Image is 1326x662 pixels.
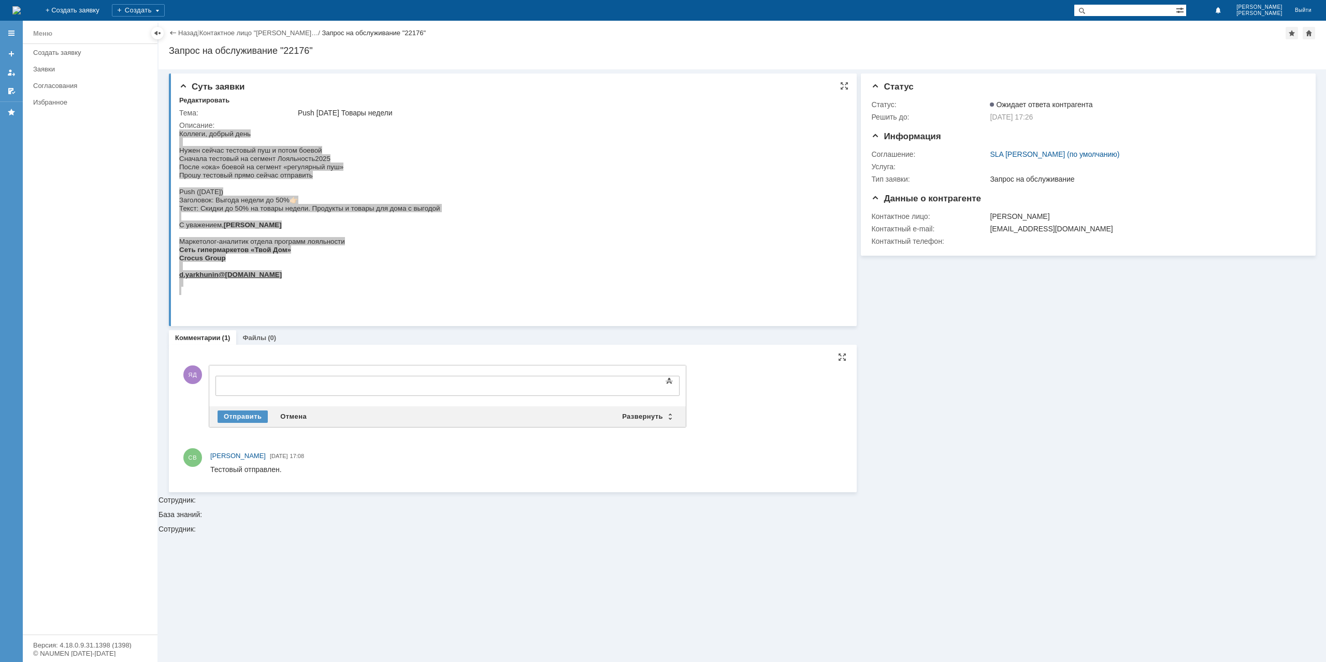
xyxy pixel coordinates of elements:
[990,212,1299,220] div: [PERSON_NAME]
[33,82,151,90] div: Согласования
[3,83,20,99] a: Мои согласования
[990,150,1119,158] a: SLA [PERSON_NAME] (по умолчанию)
[169,46,1316,56] div: Запрос на обслуживание "22176"
[871,194,981,203] span: Данные о контрагенте
[3,46,20,62] a: Создать заявку
[199,29,322,37] div: /
[1176,5,1186,14] span: Расширенный поиск
[1286,27,1298,39] div: Добавить в избранное
[663,375,675,387] span: Показать панель инструментов
[29,45,155,61] a: Создать заявку
[179,121,842,129] div: Описание:
[840,82,848,90] div: На всю страницу
[871,113,988,121] div: Решить до:
[158,69,1326,504] div: Сотрудник:
[871,225,988,233] div: Контактный e-mail:
[179,96,229,105] div: Редактировать
[1236,4,1282,10] span: [PERSON_NAME]
[183,365,202,384] span: ЯД
[871,175,988,183] div: Тип заявки:
[270,453,288,459] span: [DATE]
[242,334,266,342] a: Файлы
[175,334,221,342] a: Комментарии
[33,49,151,56] div: Создать заявку
[112,4,165,17] div: Создать
[871,82,913,92] span: Статус
[26,125,47,133] span: Group
[178,29,197,37] a: Назад
[199,29,319,37] a: Контактное лицо "[PERSON_NAME]…
[871,150,988,158] div: Соглашение:
[871,237,988,245] div: Контактный телефон:
[179,109,296,117] div: Тема:
[158,511,1326,518] div: База знаний:
[990,113,1033,121] span: [DATE] 17:26
[222,334,230,342] div: (1)
[1303,27,1315,39] div: Сделать домашней страницей
[871,212,988,220] div: Контактное лицо:
[990,100,1092,109] span: Ожидает ответа контрагента
[12,6,21,14] img: logo
[197,28,199,36] div: |
[990,225,1299,233] div: [EMAIL_ADDRESS][DOMAIN_NAME]
[871,163,988,171] div: Услуга:
[45,92,103,99] b: [PERSON_NAME]
[210,451,266,461] a: [PERSON_NAME]
[33,27,52,40] div: Меню
[158,525,1326,533] div: Сотрудник:
[838,353,846,361] div: На всю страницу
[29,61,155,77] a: Заявки
[871,131,941,141] span: Информация
[29,78,155,94] a: Согласования
[268,334,276,342] div: (0)
[33,98,140,106] div: Избранное
[179,82,244,92] span: Суть заявки
[12,6,21,14] a: Перейти на домашнюю страницу
[33,650,147,657] div: © NAUMEN [DATE]-[DATE]
[151,27,164,39] div: Скрыть меню
[322,29,426,37] div: Запрос на обслуживание "22176"
[39,141,103,149] span: @[DOMAIN_NAME]
[3,64,20,81] a: Мои заявки
[298,109,840,117] div: Push [DATE] Товары недели
[290,453,305,459] span: 17:08
[110,67,119,75] span: 👉🏻
[990,175,1299,183] div: Запрос на обслуживание
[33,65,151,73] div: Заявки
[1236,10,1282,17] span: [PERSON_NAME]
[33,642,147,649] div: Версия: 4.18.0.9.31.1398 (1398)
[871,100,988,109] div: Статус:
[210,452,266,460] span: [PERSON_NAME]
